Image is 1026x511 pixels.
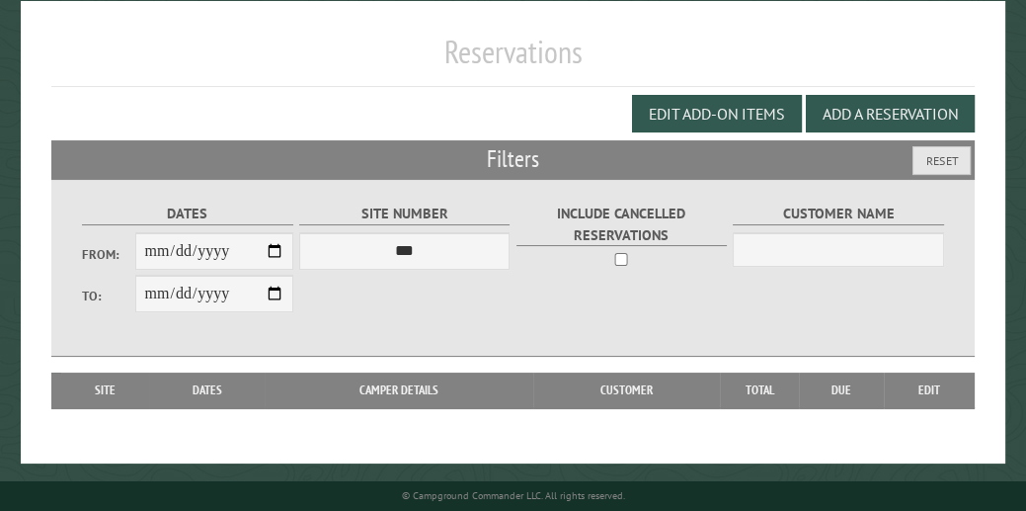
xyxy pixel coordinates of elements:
th: Due [799,373,884,408]
th: Site [61,373,149,408]
th: Customer [533,373,720,408]
button: Edit Add-on Items [632,95,802,132]
small: © Campground Commander LLC. All rights reserved. [402,489,625,502]
h2: Filters [51,140,975,178]
button: Reset [912,146,971,175]
label: Site Number [299,203,510,225]
th: Edit [884,373,975,408]
label: From: [82,245,134,264]
label: Include Cancelled Reservations [516,203,727,246]
h1: Reservations [51,33,975,87]
th: Dates [149,373,265,408]
label: Customer Name [733,203,943,225]
th: Total [720,373,799,408]
th: Camper Details [265,373,533,408]
label: To: [82,287,134,305]
label: Dates [82,203,292,225]
button: Add a Reservation [806,95,975,132]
